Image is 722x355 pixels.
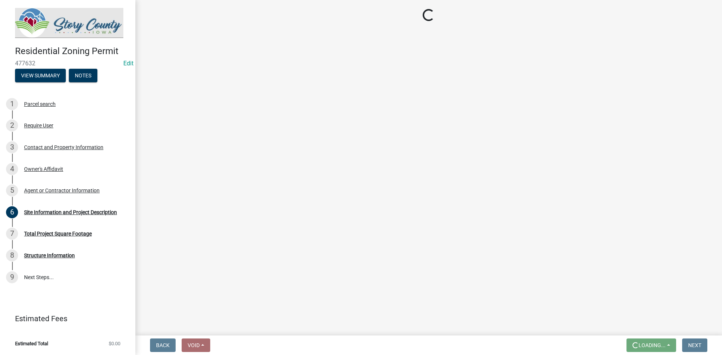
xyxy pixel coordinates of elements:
span: Back [156,342,170,348]
a: Edit [123,60,133,67]
div: Total Project Square Footage [24,231,92,236]
div: Parcel search [24,101,56,107]
button: Void [182,338,210,352]
div: 4 [6,163,18,175]
button: Loading... [626,338,676,352]
button: Notes [69,69,97,82]
span: Loading... [639,342,666,348]
div: 2 [6,119,18,131]
div: 5 [6,184,18,196]
span: 477632 [15,60,120,67]
wm-modal-confirm: Summary [15,73,66,79]
span: Estimated Total [15,341,48,346]
a: Estimated Fees [6,311,123,326]
div: 8 [6,249,18,261]
h4: Residential Zoning Permit [15,46,129,57]
button: View Summary [15,69,66,82]
wm-modal-confirm: Notes [69,73,97,79]
div: Site Information and Project Description [24,210,117,215]
div: 6 [6,206,18,218]
span: Void [188,342,200,348]
wm-modal-confirm: Edit Application Number [123,60,133,67]
button: Next [682,338,707,352]
span: Next [688,342,701,348]
div: Owner's Affidavit [24,166,63,172]
div: 1 [6,98,18,110]
div: 7 [6,228,18,240]
div: Contact and Property Information [24,145,103,150]
div: 9 [6,271,18,283]
div: Structure Information [24,253,75,258]
button: Back [150,338,176,352]
img: Story County, Iowa [15,8,123,38]
div: 3 [6,141,18,153]
div: Require User [24,123,53,128]
div: Agent or Contractor Information [24,188,100,193]
span: $0.00 [109,341,120,346]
